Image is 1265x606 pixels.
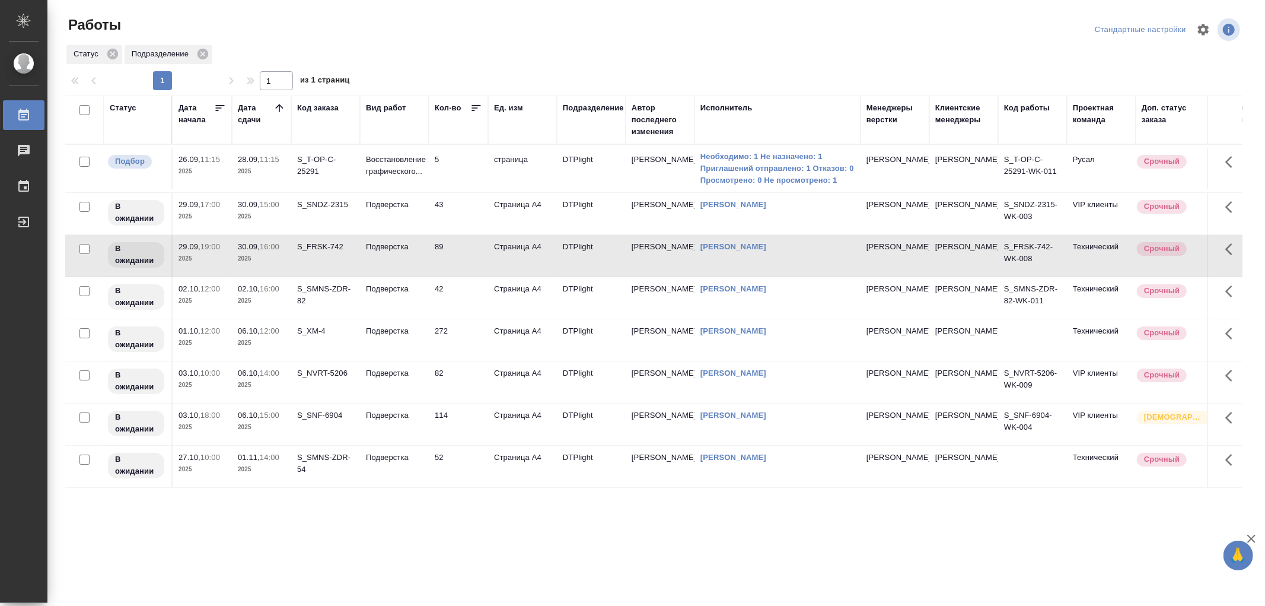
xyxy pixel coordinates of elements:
[107,241,165,269] div: Исполнитель назначен, приступать к работе пока рано
[929,446,998,487] td: [PERSON_NAME]
[429,277,488,319] td: 42
[557,319,626,361] td: DTPlight
[260,326,279,335] p: 12:00
[1144,411,1203,423] p: [DEMOGRAPHIC_DATA]
[488,319,557,361] td: Страница А4
[557,446,626,487] td: DTPlight
[1218,446,1247,474] button: Здесь прячутся важные кнопки
[179,337,226,349] p: 2025
[238,200,260,209] p: 30.09,
[929,404,998,445] td: [PERSON_NAME]
[179,369,200,377] p: 03.10,
[1218,235,1247,264] button: Здесь прячутся важные кнопки
[200,453,220,462] p: 10:00
[1228,543,1248,568] span: 🙏
[929,235,998,277] td: [PERSON_NAME]
[700,453,766,462] a: [PERSON_NAME]
[74,48,103,60] p: Статус
[866,325,923,337] p: [PERSON_NAME]
[238,166,285,177] p: 2025
[488,193,557,234] td: Страница А4
[366,241,423,253] p: Подверстка
[179,242,200,251] p: 29.09,
[557,361,626,403] td: DTPlight
[115,243,157,266] p: В ожидании
[1144,327,1180,339] p: Срочный
[200,326,220,335] p: 12:00
[115,369,157,393] p: В ожидании
[260,155,279,164] p: 11:15
[998,193,1067,234] td: S_SNDZ-2315-WK-003
[998,235,1067,277] td: S_FRSK-742-WK-008
[260,242,279,251] p: 16:00
[626,404,694,445] td: [PERSON_NAME]
[1144,453,1180,465] p: Срочный
[626,235,694,277] td: [PERSON_NAME]
[107,410,165,437] div: Исполнитель назначен, приступать к работе пока рано
[366,199,423,211] p: Подверстка
[700,284,766,293] a: [PERSON_NAME]
[297,241,354,253] div: S_FRSK-742
[929,319,998,361] td: [PERSON_NAME]
[132,48,193,60] p: Подразделение
[557,235,626,277] td: DTPlight
[260,284,279,293] p: 16:00
[1144,243,1180,255] p: Срочный
[866,410,923,421] p: [PERSON_NAME]
[998,277,1067,319] td: S_SMNS-ZDR-82-WK-011
[700,369,766,377] a: [PERSON_NAME]
[1218,404,1247,432] button: Здесь прячутся важные кнопки
[200,411,220,420] p: 18:00
[1223,541,1253,570] button: 🙏
[1067,446,1136,487] td: Технический
[200,284,220,293] p: 12:00
[297,199,354,211] div: S_SNDZ-2315
[998,361,1067,403] td: S_NVRT-5206-WK-009
[1144,156,1180,167] p: Срочный
[1144,285,1180,297] p: Срочный
[1142,102,1204,126] div: Доп. статус заказа
[297,283,354,307] div: S_SMNS-ZDR-82
[998,404,1067,445] td: S_SNF-6904-WK-004
[866,452,923,464] p: [PERSON_NAME]
[238,337,285,349] p: 2025
[115,156,145,167] p: Подбор
[238,411,260,420] p: 06.10,
[200,369,220,377] p: 10:00
[297,410,354,421] div: S_SNF-6904
[366,283,423,295] p: Подверстка
[435,102,461,114] div: Кол-во
[238,379,285,391] p: 2025
[700,326,766,335] a: [PERSON_NAME]
[107,199,165,227] div: Исполнитель назначен, приступать к работе пока рано
[929,361,998,403] td: [PERSON_NAME]
[238,253,285,265] p: 2025
[238,155,260,164] p: 28.09,
[238,102,273,126] div: Дата сдачи
[179,166,226,177] p: 2025
[866,367,923,379] p: [PERSON_NAME]
[1067,404,1136,445] td: VIP клиенты
[1218,319,1247,348] button: Здесь прячутся важные кнопки
[429,319,488,361] td: 272
[700,102,753,114] div: Исполнитель
[1067,235,1136,277] td: Технический
[1218,193,1247,221] button: Здесь прячутся важные кнопки
[179,379,226,391] p: 2025
[1067,148,1136,189] td: Русал
[429,404,488,445] td: 114
[1004,102,1050,114] div: Код работы
[300,73,350,90] span: из 1 страниц
[1218,361,1247,390] button: Здесь прячутся важные кнопки
[626,148,694,189] td: [PERSON_NAME]
[700,411,766,420] a: [PERSON_NAME]
[260,453,279,462] p: 14:00
[429,148,488,189] td: 5
[179,284,200,293] p: 02.10,
[626,277,694,319] td: [PERSON_NAME]
[238,211,285,223] p: 2025
[179,295,226,307] p: 2025
[557,404,626,445] td: DTPlight
[125,45,212,64] div: Подразделение
[366,410,423,421] p: Подверстка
